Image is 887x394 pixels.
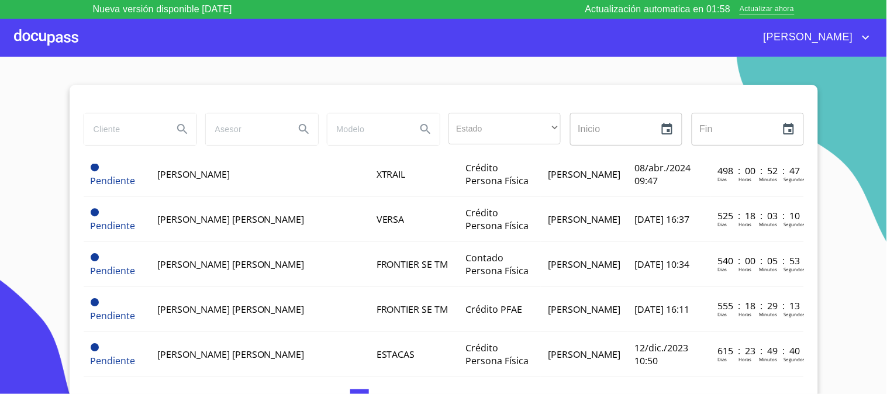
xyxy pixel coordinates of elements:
span: [PERSON_NAME] [PERSON_NAME] [157,213,305,226]
p: Segundos [784,176,805,182]
input: search [206,113,285,145]
span: Contado Persona Física [465,251,529,277]
p: Dias [717,176,727,182]
div: ​ [448,113,561,144]
span: Pendiente [91,174,136,187]
p: Horas [738,356,751,362]
span: [PERSON_NAME] [PERSON_NAME] [157,348,305,361]
p: Horas [738,221,751,227]
p: Dias [717,356,727,362]
span: Pendiente [91,163,99,171]
p: Nueva versión disponible [DATE] [93,2,232,16]
span: [DATE] 16:11 [634,303,689,316]
span: Crédito Persona Física [465,206,529,232]
span: Pendiente [91,298,99,306]
p: Actualización automatica en 01:58 [585,2,731,16]
p: Minutos [759,176,777,182]
p: Horas [738,176,751,182]
span: Pendiente [91,208,99,216]
span: [PERSON_NAME] [548,303,620,316]
p: 615 : 23 : 49 : 40 [717,344,796,357]
p: Segundos [784,356,805,362]
button: Search [412,115,440,143]
p: Dias [717,221,727,227]
span: XTRAIL [377,168,406,181]
span: Crédito Persona Física [465,341,529,367]
span: Pendiente [91,309,136,322]
span: [PERSON_NAME] [755,28,859,47]
span: [DATE] 10:34 [634,258,689,271]
p: Horas [738,266,751,272]
span: 08/abr./2024 09:47 [634,161,691,187]
span: [PERSON_NAME] [PERSON_NAME] [157,258,305,271]
p: Dias [717,311,727,317]
p: Minutos [759,311,777,317]
span: Crédito PFAE [465,303,522,316]
span: Actualizar ahora [740,4,794,16]
span: Pendiente [91,253,99,261]
p: Horas [738,311,751,317]
span: [PERSON_NAME] [548,213,620,226]
span: Pendiente [91,343,99,351]
span: FRONTIER SE TM [377,303,448,316]
p: 555 : 18 : 29 : 13 [717,299,796,312]
p: Minutos [759,221,777,227]
button: Search [168,115,196,143]
p: 498 : 00 : 52 : 47 [717,164,796,177]
input: search [84,113,164,145]
span: [PERSON_NAME] [548,168,620,181]
span: Pendiente [91,354,136,367]
button: Search [290,115,318,143]
span: ESTACAS [377,348,415,361]
p: Minutos [759,266,777,272]
button: account of current user [755,28,873,47]
span: Pendiente [91,219,136,232]
span: [PERSON_NAME] [548,258,620,271]
span: FRONTIER SE TM [377,258,448,271]
span: [PERSON_NAME] [PERSON_NAME] [157,303,305,316]
p: Dias [717,266,727,272]
p: Segundos [784,221,805,227]
span: Pendiente [91,264,136,277]
p: 525 : 18 : 03 : 10 [717,209,796,222]
span: [PERSON_NAME] [548,348,620,361]
span: Crédito Persona Física [465,161,529,187]
span: [DATE] 16:37 [634,213,689,226]
span: 12/dic./2023 10:50 [634,341,688,367]
p: Segundos [784,311,805,317]
span: [PERSON_NAME] [157,168,230,181]
p: 540 : 00 : 05 : 53 [717,254,796,267]
p: Segundos [784,266,805,272]
input: search [327,113,407,145]
p: Minutos [759,356,777,362]
span: VERSA [377,213,405,226]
